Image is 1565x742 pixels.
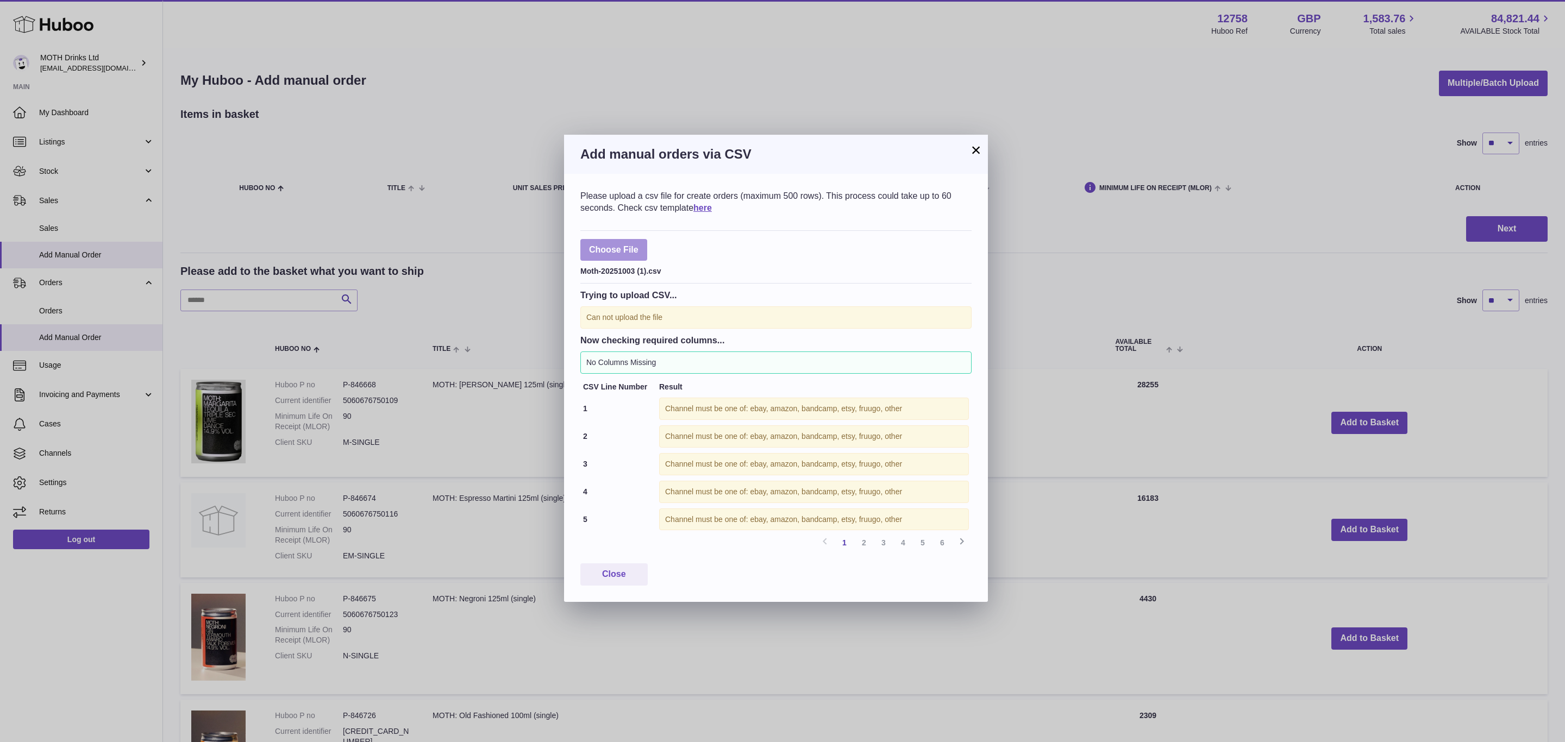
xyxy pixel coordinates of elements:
div: Please upload a csv file for create orders (maximum 500 rows). This process could take up to 60 s... [580,190,972,213]
div: No Columns Missing [580,351,972,374]
button: Close [580,563,648,586]
a: 4 [893,533,913,552]
a: 1 [835,533,854,552]
div: Moth-20251003 (1).csv [580,263,972,276]
a: 2 [854,533,874,552]
button: × [969,143,982,156]
a: here [693,203,712,212]
strong: 1 [583,404,587,413]
th: CSV Line Number [580,379,656,395]
span: Close [602,569,626,578]
div: Channel must be one of: ebay, amazon, bandcamp, etsy, fruugo, other [659,508,969,531]
a: 3 [874,533,893,552]
strong: 4 [583,487,587,496]
a: 6 [932,533,952,552]
h3: Add manual orders via CSV [580,146,972,163]
strong: 3 [583,460,587,468]
div: Channel must be one of: ebay, amazon, bandcamp, etsy, fruugo, other [659,425,969,448]
h3: Now checking required columns... [580,334,972,346]
span: Choose File [580,239,647,261]
strong: 2 [583,432,587,441]
h3: Trying to upload CSV... [580,289,972,301]
div: Channel must be one of: ebay, amazon, bandcamp, etsy, fruugo, other [659,481,969,503]
div: Channel must be one of: ebay, amazon, bandcamp, etsy, fruugo, other [659,453,969,475]
a: 5 [913,533,932,552]
div: Can not upload the file [580,306,972,329]
div: Channel must be one of: ebay, amazon, bandcamp, etsy, fruugo, other [659,398,969,420]
th: Result [656,379,972,395]
strong: 5 [583,515,587,524]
